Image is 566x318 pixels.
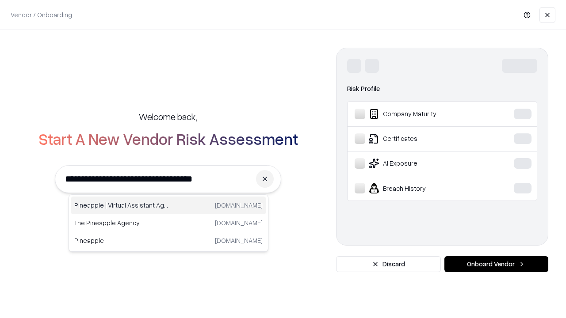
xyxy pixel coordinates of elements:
div: Company Maturity [355,109,487,119]
p: Vendor / Onboarding [11,10,72,19]
p: [DOMAIN_NAME] [215,218,263,227]
h5: Welcome back, [139,110,197,123]
div: Breach History [355,183,487,193]
p: [DOMAIN_NAME] [215,201,263,210]
div: Certificates [355,133,487,144]
h2: Start A New Vendor Risk Assessment [38,130,298,148]
div: Suggestions [69,194,268,252]
p: [DOMAIN_NAME] [215,236,263,245]
div: Risk Profile [347,83,537,94]
p: Pineapple | Virtual Assistant Agency [74,201,168,210]
p: The Pineapple Agency [74,218,168,227]
p: Pineapple [74,236,168,245]
button: Discard [336,256,441,272]
div: AI Exposure [355,158,487,169]
button: Onboard Vendor [444,256,548,272]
